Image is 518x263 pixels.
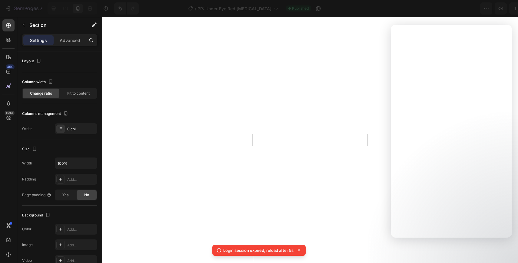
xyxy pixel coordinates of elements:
[60,37,80,44] p: Advanced
[22,177,36,182] div: Padding
[114,2,139,15] div: Undo/Redo
[198,5,271,12] span: PP: Under-Eye Red [MEDICAL_DATA]
[62,192,68,198] span: Yes
[2,2,45,15] button: 7
[22,161,32,166] div: Width
[292,6,309,11] span: Published
[455,2,475,15] button: Save
[223,247,294,253] p: Login session expired, reload after 5s
[22,145,38,153] div: Size
[30,91,52,96] span: Change ratio
[400,5,439,12] span: 1 product assigned
[497,233,512,248] iframe: To enrich screen reader interactions, please activate Accessibility in Grammarly extension settings
[22,126,32,131] div: Order
[67,177,96,182] div: Add...
[5,111,15,115] div: Beta
[460,6,470,11] span: Save
[22,242,33,248] div: Image
[195,5,196,12] span: /
[30,37,47,44] p: Settings
[395,2,453,15] button: 1 product assigned
[67,227,96,232] div: Add...
[22,226,32,232] div: Color
[55,158,97,169] input: Auto
[483,5,498,12] div: Publish
[6,64,15,69] div: 450
[40,5,42,12] p: 7
[22,192,51,198] div: Page padding
[67,242,96,248] div: Add...
[29,21,79,29] p: Section
[67,126,96,132] div: 0 col
[22,211,51,219] div: Background
[84,192,89,198] span: No
[22,78,54,86] div: Column width
[253,17,367,263] iframe: To enrich screen reader interactions, please activate Accessibility in Grammarly extension settings
[391,25,512,238] iframe: To enrich screen reader interactions, please activate Accessibility in Grammarly extension settings
[22,57,42,65] div: Layout
[478,2,503,15] button: Publish
[22,110,69,118] div: Columns management
[67,91,90,96] span: Fit to content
